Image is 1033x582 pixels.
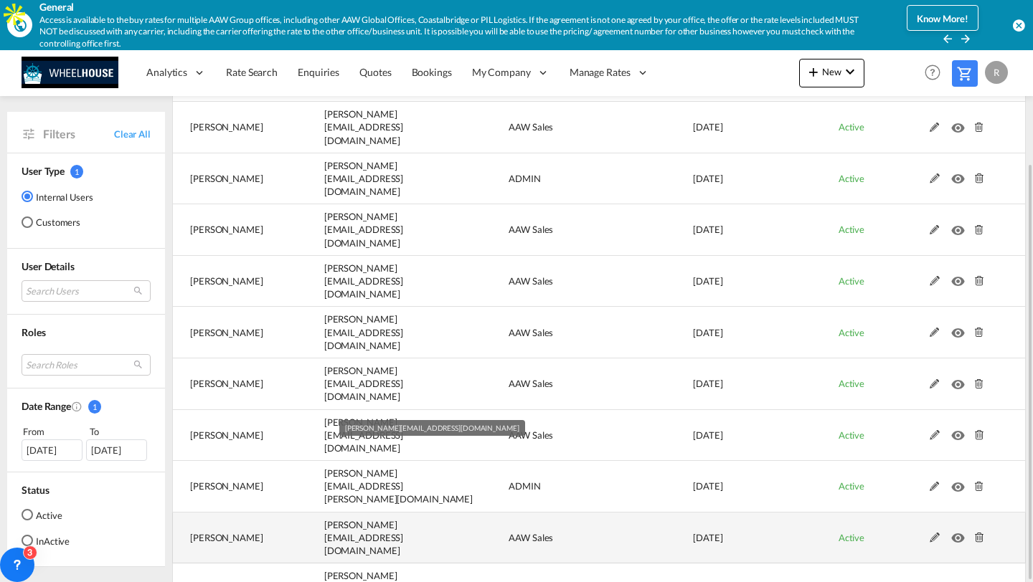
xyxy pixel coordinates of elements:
div: Help [920,60,952,86]
span: [PERSON_NAME] [190,532,263,543]
span: Status [22,484,49,496]
span: Enquiries [298,66,339,78]
span: [PERSON_NAME][EMAIL_ADDRESS][DOMAIN_NAME] [324,211,404,248]
span: Bookings [412,66,452,78]
td: Lina Emelianova [172,204,288,256]
button: icon-arrow-left [941,32,958,45]
md-icon: icon-arrow-left [941,32,954,45]
td: a.carnelio@aaw.com.au [288,512,473,564]
span: Date Range [22,400,71,412]
span: AAW Sales [509,224,553,235]
md-icon: icon-eye [951,478,970,488]
span: 1 [88,400,101,414]
span: [DATE] [693,327,722,338]
td: b.francis@aaw.com.au [288,410,473,462]
span: 1 [70,165,83,178]
a: Rate Search [216,49,288,95]
span: [PERSON_NAME][EMAIL_ADDRESS][DOMAIN_NAME] [324,519,404,556]
span: [PERSON_NAME] [190,429,263,441]
button: icon-plus 400-fgNewicon-chevron-down [799,59,864,87]
span: [DATE] [693,480,722,492]
md-icon: icon-chevron-down [841,63,859,80]
span: [PERSON_NAME] [190,480,263,492]
td: 2025-03-21 [657,358,802,410]
span: AAW Sales [509,378,553,389]
a: Enquiries [288,49,349,95]
span: Active [839,224,864,235]
td: 2025-03-14 [657,512,802,564]
td: Gareth Knight [172,307,288,358]
span: User Details [22,260,75,272]
div: R [985,61,1008,84]
div: From [22,424,85,439]
span: [DATE] [693,173,722,184]
md-icon: icon-eye [951,272,970,282]
td: Leah Purvis [172,358,288,410]
span: AAW Sales [509,327,553,338]
td: 2025-07-29 [657,153,802,205]
span: [PERSON_NAME][EMAIL_ADDRESS][DOMAIN_NAME] [324,108,404,145]
span: Active [839,327,864,338]
td: 2025-03-20 [657,461,802,512]
md-radio-button: InActive [22,533,70,548]
td: AAW Sales [473,358,657,410]
td: l.purvis@aaw.co.nz [288,358,473,410]
span: [PERSON_NAME][EMAIL_ADDRESS][DOMAIN_NAME] [345,424,519,432]
span: Active [839,173,864,184]
span: AAW Sales [509,121,553,133]
span: From To [DATE][DATE] [22,424,151,460]
span: Clear All [114,128,151,140]
div: Analytics [136,49,216,95]
md-icon: icon-plus 400-fg [805,63,822,80]
span: [PERSON_NAME] [190,224,263,235]
span: Roles [22,326,46,338]
md-icon: icon-eye [951,170,970,180]
span: Rate Search [226,66,278,78]
span: Active [839,121,864,133]
span: [PERSON_NAME] [190,378,263,389]
span: ADMIN [509,173,541,184]
span: My Company [472,65,531,80]
a: Bookings [402,49,462,95]
span: Help [920,60,945,85]
td: AAW Sales [473,307,657,358]
td: AAW Sales [473,204,657,256]
span: Active [839,480,864,492]
span: Active [839,378,864,389]
td: 2025-06-16 [657,256,802,307]
md-radio-button: Internal Users [22,189,93,204]
span: [PERSON_NAME][EMAIL_ADDRESS][DOMAIN_NAME] [324,365,404,402]
td: Simon Headley [172,256,288,307]
span: Manage Rates [570,65,631,80]
span: Active [839,532,864,543]
td: e.cheng@aaw.com.au [288,153,473,205]
md-radio-button: Active [22,507,70,522]
span: [PERSON_NAME][EMAIL_ADDRESS][PERSON_NAME][DOMAIN_NAME] [324,467,473,505]
span: [PERSON_NAME] [190,121,263,133]
span: [DATE] [693,121,722,133]
span: [DATE] [693,429,722,441]
md-icon: icon-eye [951,221,970,232]
td: ADMIN [473,461,657,512]
div: My Company [462,49,560,95]
span: [PERSON_NAME] [190,327,263,338]
span: Filters [43,126,114,142]
td: Saranya K [172,461,288,512]
span: AAW Sales [509,429,553,441]
span: ADMIN [509,480,541,492]
td: l.emelianova@aaw.com.au [288,204,473,256]
span: Quotes [359,66,391,78]
td: 2025-05-12 [657,307,802,358]
td: 2025-09-02 [657,102,802,153]
span: [DATE] [693,224,722,235]
img: 186c01200b8911efbb3e93c29cf9ca86.jpg [22,57,118,89]
div: To [88,424,151,439]
md-radio-button: Customers [22,215,93,229]
div: [DATE] [86,439,147,461]
td: Marwan Kallas [172,102,288,153]
md-icon: icon-eye [951,426,970,436]
span: [PERSON_NAME][EMAIL_ADDRESS][DOMAIN_NAME] [324,313,404,350]
td: 2025-03-21 [657,410,802,462]
td: Bradley Francis [172,410,288,462]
